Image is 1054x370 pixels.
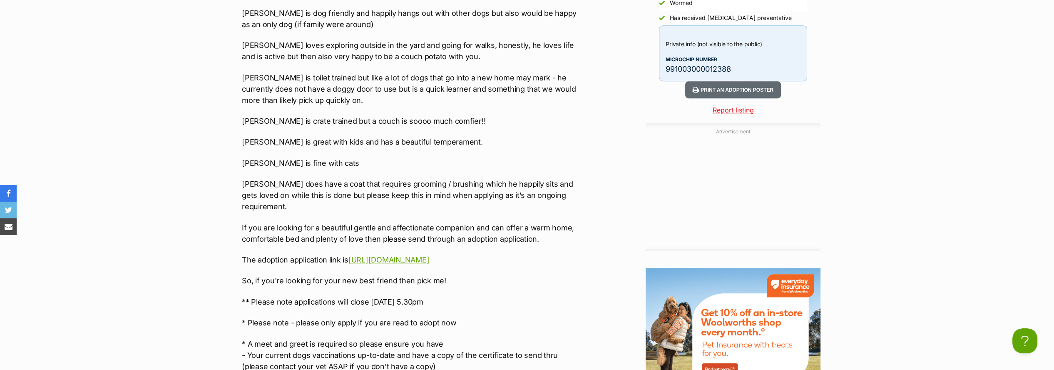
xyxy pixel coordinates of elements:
div: Advertisement [646,123,820,251]
img: Yes [659,15,665,21]
p: [PERSON_NAME] is toilet trained but like a lot of dogs that go into a new home may mark - he curr... [242,72,586,106]
iframe: Advertisement [671,139,795,243]
a: Report listing [646,105,820,115]
a: [URL][DOMAIN_NAME] [348,255,429,264]
p: [PERSON_NAME] does have a coat that requires grooming / brushing which he happily sits and gets l... [242,178,586,212]
p: ** Please note applications will close [DATE] 5.30pm [242,296,586,307]
p: [PERSON_NAME] is crate trained but a couch is soooo much comfier!! [242,115,586,127]
p: * Please note - please only apply if you are read to adopt now [242,317,586,328]
p: The adoption application link is [242,254,586,265]
p: [PERSON_NAME] is fine with cats [242,157,586,169]
p: [PERSON_NAME] loves exploring outside in the yard and going for walks, honestly, he loves life an... [242,40,586,62]
p: 991003000012388 [666,63,800,75]
p: If you are looking for a beautiful gentle and affectionate companion and can offer a warm home, c... [242,222,586,245]
p: Private info (not visible to the public) [666,40,800,48]
p: [PERSON_NAME] is dog friendly and happily hangs out with other dogs but also would be happy as an... [242,7,586,30]
p: So, if you're looking for your new best friend then pick me! [242,275,586,286]
div: Has received [MEDICAL_DATA] preventative [670,14,792,22]
button: Print an adoption poster [685,81,781,98]
p: Microchip number [666,56,800,63]
p: [PERSON_NAME] is great with kids and has a beautiful temperament. [242,136,586,147]
iframe: Help Scout Beacon - Open [1012,328,1037,353]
